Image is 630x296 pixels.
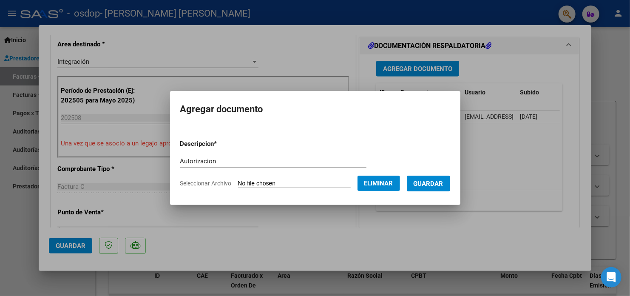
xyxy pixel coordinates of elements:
[180,139,261,149] p: Descripcion
[180,101,450,117] h2: Agregar documento
[414,180,443,188] span: Guardar
[407,176,450,191] button: Guardar
[358,176,400,191] button: Eliminar
[364,179,393,187] span: Eliminar
[180,180,232,187] span: Seleccionar Archivo
[601,267,621,287] div: Open Intercom Messenger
